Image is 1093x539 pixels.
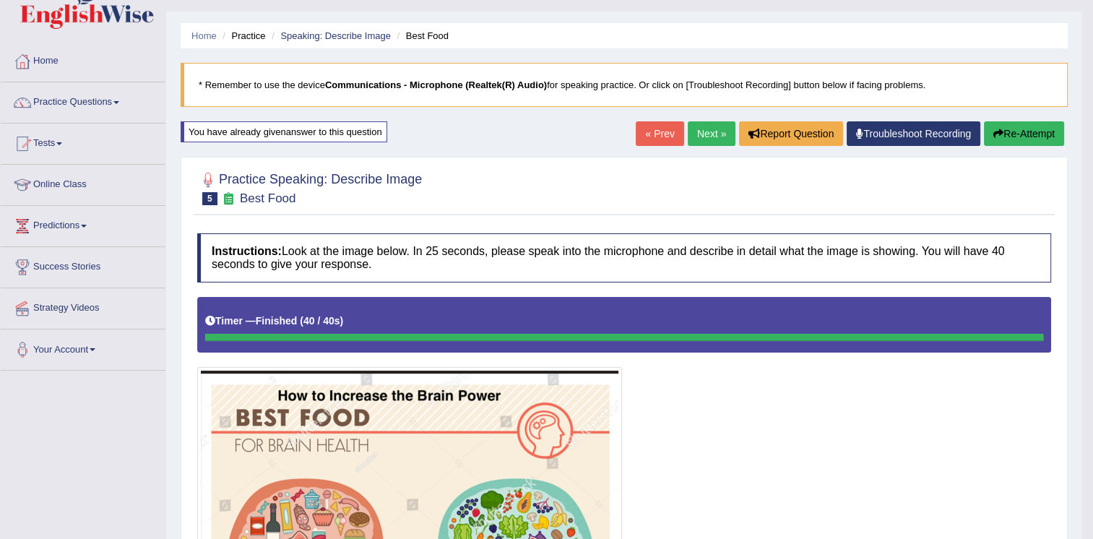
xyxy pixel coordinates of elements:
small: Best Food [240,191,296,205]
button: Report Question [739,121,843,146]
h4: Look at the image below. In 25 seconds, please speak into the microphone and describe in detail w... [197,233,1051,282]
h2: Practice Speaking: Describe Image [197,169,422,205]
b: ) [340,315,344,327]
a: Predictions [1,206,165,242]
a: Home [1,41,165,77]
a: Practice Questions [1,82,165,118]
span: 5 [202,192,217,205]
a: Speaking: Describe Image [280,30,390,41]
li: Practice [219,29,265,43]
a: Your Account [1,329,165,366]
b: 40 / 40s [303,315,340,327]
b: Instructions: [212,245,282,257]
a: Next » [688,121,735,146]
a: Home [191,30,217,41]
button: Re-Attempt [984,121,1064,146]
a: Strategy Videos [1,288,165,324]
b: Finished [256,315,298,327]
a: Troubleshoot Recording [847,121,980,146]
a: Online Class [1,165,165,201]
a: Tests [1,124,165,160]
b: Communications - Microphone (Realtek(R) Audio) [325,79,547,90]
li: Best Food [393,29,449,43]
b: ( [300,315,303,327]
div: You have already given answer to this question [181,121,387,142]
a: Success Stories [1,247,165,283]
a: « Prev [636,121,683,146]
h5: Timer — [205,316,343,327]
blockquote: * Remember to use the device for speaking practice. Or click on [Troubleshoot Recording] button b... [181,63,1068,107]
small: Exam occurring question [221,192,236,206]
